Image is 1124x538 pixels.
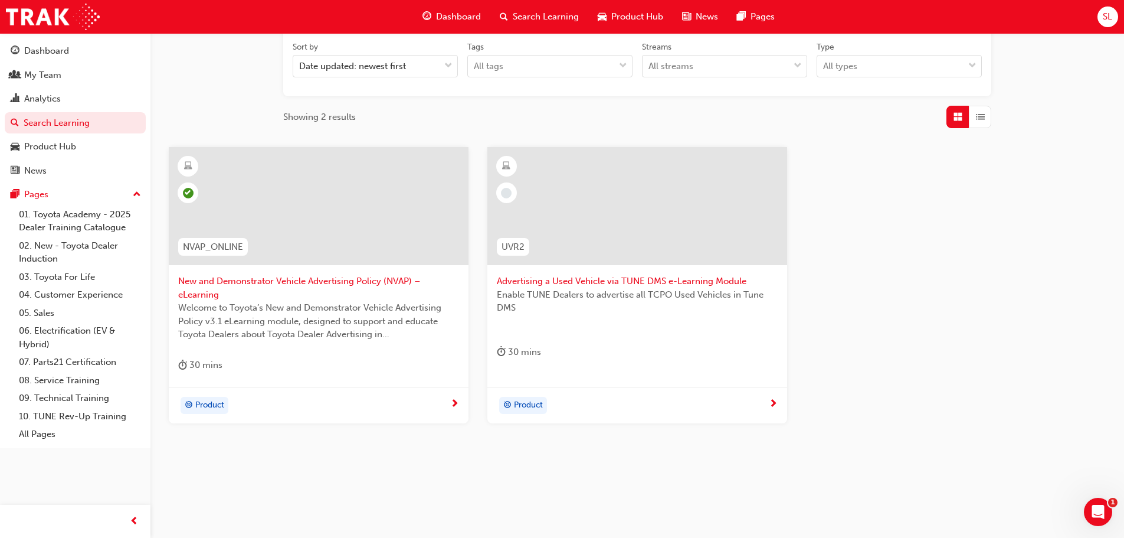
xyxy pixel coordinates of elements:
div: My Team [24,69,61,82]
div: Tags [467,41,484,53]
label: tagOptions [467,41,633,78]
a: 05. Sales [14,304,146,322]
span: Welcome to Toyota’s New and Demonstrator Vehicle Advertising Policy v3.1 eLearning module, design... [178,301,459,341]
span: Product Hub [611,10,663,24]
span: Search Learning [513,10,579,24]
span: News [696,10,718,24]
div: Type [817,41,834,53]
span: duration-icon [178,358,187,373]
div: Streams [642,41,671,53]
span: Showing 2 results [283,110,356,124]
span: Product [195,399,224,412]
span: search-icon [500,9,508,24]
span: chart-icon [11,94,19,105]
span: down-icon [619,58,627,74]
span: NVAP_ONLINE [183,240,243,254]
a: NVAP_ONLINENew and Demonstrator Vehicle Advertising Policy (NVAP) – eLearningWelcome to Toyota’s ... [169,147,468,423]
span: Pages [751,10,775,24]
span: learningResourceType_ELEARNING-icon [502,159,510,174]
a: Product Hub [5,136,146,158]
a: 03. Toyota For Life [14,268,146,286]
div: All streams [648,60,693,73]
span: duration-icon [497,345,506,360]
div: 30 mins [178,358,222,373]
a: 08. Service Training [14,371,146,390]
div: Product Hub [24,140,76,154]
span: car-icon [11,142,19,152]
a: Analytics [5,88,146,110]
div: All tags [474,60,503,73]
div: Pages [24,188,48,201]
span: up-icon [133,187,141,203]
span: search-icon [11,118,19,129]
a: UVR2Advertising a Used Vehicle via TUNE DMS e-Learning ModuleEnable TUNE Dealers to advertise all... [487,147,787,423]
a: news-iconNews [673,5,728,29]
iframe: Intercom live chat [1084,498,1112,526]
span: Enable TUNE Dealers to advertise all TCPO Used Vehicles in Tune DMS [497,288,778,315]
div: Analytics [24,92,61,106]
span: down-icon [444,58,453,74]
a: 01. Toyota Academy - 2025 Dealer Training Catalogue [14,206,146,237]
a: pages-iconPages [728,5,784,29]
a: 09. Technical Training [14,389,146,407]
button: Pages [5,184,146,206]
div: Sort by [293,41,318,53]
span: 1 [1108,498,1118,507]
span: pages-icon [737,9,746,24]
img: Trak [6,4,100,30]
span: learningRecordVerb_COMPLETE-icon [183,188,194,198]
a: 07. Parts21 Certification [14,353,146,371]
a: My Team [5,64,146,86]
span: down-icon [794,58,802,74]
span: next-icon [450,399,459,410]
span: target-icon [185,398,193,413]
div: 30 mins [497,345,541,360]
a: All Pages [14,425,146,444]
span: car-icon [598,9,607,24]
span: news-icon [682,9,691,24]
button: SL [1097,6,1118,27]
span: Grid [953,110,962,124]
a: 06. Electrification (EV & Hybrid) [14,322,146,353]
span: pages-icon [11,190,19,200]
span: SL [1103,10,1112,24]
a: 04. Customer Experience [14,286,146,304]
span: guage-icon [11,46,19,57]
span: down-icon [968,58,976,74]
span: news-icon [11,166,19,177]
span: next-icon [769,399,778,410]
a: 02. New - Toyota Dealer Induction [14,237,146,268]
span: Product [514,399,543,412]
div: All types [823,60,857,73]
span: List [976,110,985,124]
span: guage-icon [422,9,431,24]
a: Search Learning [5,112,146,134]
span: UVR2 [502,240,525,254]
span: learningResourceType_ELEARNING-icon [184,159,192,174]
a: search-iconSearch Learning [490,5,588,29]
span: Advertising a Used Vehicle via TUNE DMS e-Learning Module [497,275,778,288]
a: 10. TUNE Rev-Up Training [14,407,146,426]
span: people-icon [11,70,19,81]
span: prev-icon [130,514,139,529]
span: New and Demonstrator Vehicle Advertising Policy (NVAP) – eLearning [178,275,459,301]
span: learningRecordVerb_NONE-icon [501,188,512,198]
button: DashboardMy TeamAnalyticsSearch LearningProduct HubNews [5,38,146,184]
a: guage-iconDashboard [413,5,490,29]
span: Dashboard [436,10,481,24]
div: News [24,164,47,178]
span: target-icon [503,398,512,413]
div: Dashboard [24,44,69,58]
div: Date updated: newest first [299,60,406,73]
a: News [5,160,146,182]
a: Dashboard [5,40,146,62]
a: car-iconProduct Hub [588,5,673,29]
